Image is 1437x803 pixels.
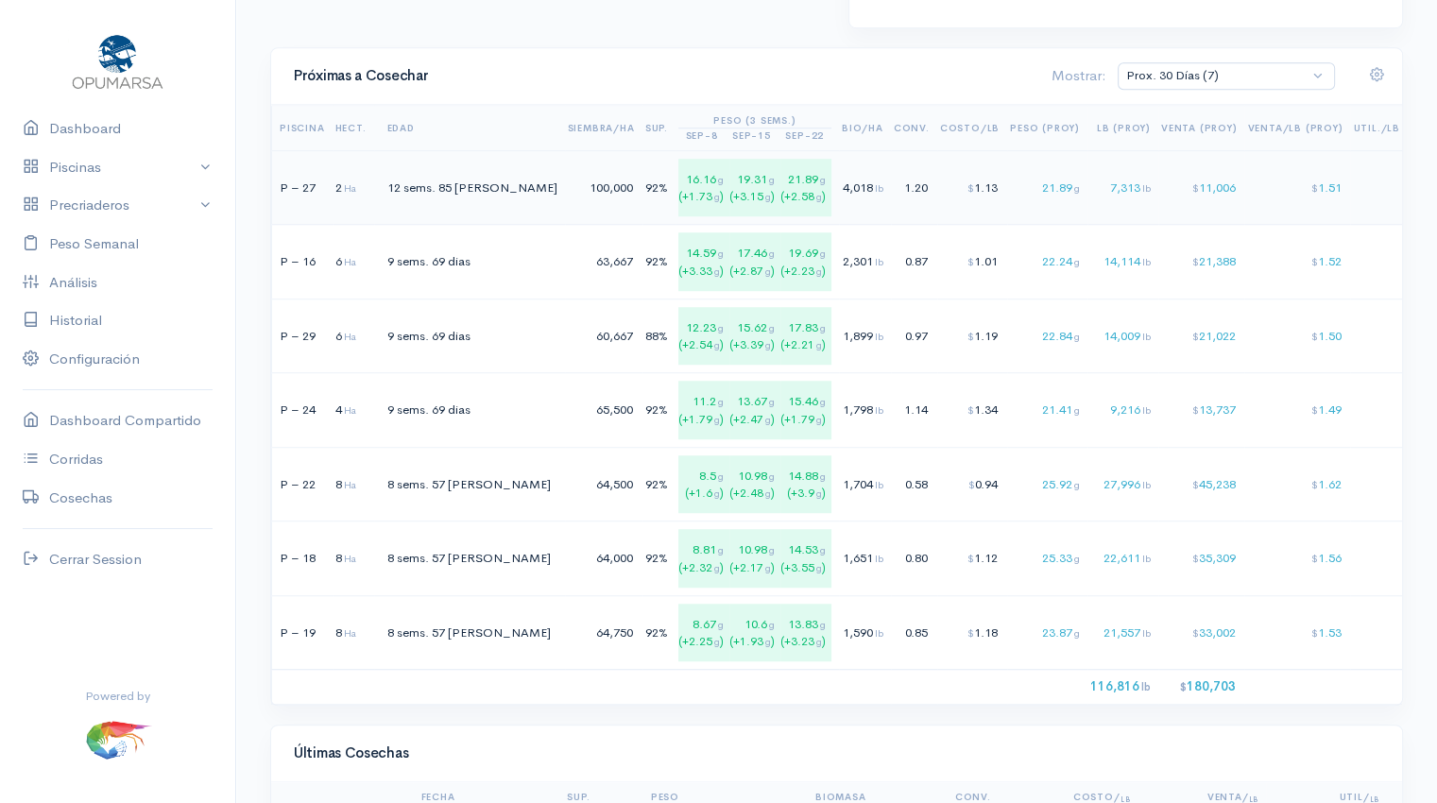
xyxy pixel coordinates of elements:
[940,122,1000,134] span: Costo/Lb
[894,624,930,642] div: 0.85
[1142,478,1151,491] span: lb
[875,478,883,491] span: lb
[432,328,470,344] span: 69 dias
[729,411,775,428] div: (+2.47 )
[940,179,1000,197] div: 1.13
[780,633,826,650] div: (+3.23 )
[272,447,333,521] td: P – 22
[84,705,152,773] img: ...
[780,232,831,291] div: 19.69
[940,252,1000,271] div: 1.01
[678,381,729,439] div: 11.2
[940,624,1000,642] div: 1.18
[568,549,635,568] div: 64,000
[816,339,822,351] span: g
[678,633,724,650] div: (+2.25 )
[1097,122,1151,134] span: Lb (Proy)
[820,173,826,186] span: g
[387,401,429,418] span: 9 sems.
[820,543,826,556] span: g
[1247,624,1343,642] div: 1.53
[816,265,822,278] span: g
[1191,626,1198,640] span: $
[1191,478,1198,491] span: $
[765,414,771,426] span: g
[1074,626,1080,640] span: g
[729,188,775,205] div: (+3.15 )
[967,403,974,417] span: $
[820,395,826,408] span: g
[718,618,724,631] span: g
[272,225,333,299] td: P – 16
[816,487,822,500] span: g
[1090,678,1151,694] span: 116,816
[940,549,1000,568] div: 1.12
[1010,401,1080,419] div: 21.41
[718,395,724,408] span: g
[335,179,367,197] div: 2
[1010,252,1080,271] div: 22.24
[1161,475,1238,494] div: 45,238
[1191,330,1198,343] span: $
[875,552,883,565] span: lb
[780,411,826,428] div: (+1.79 )
[568,475,635,494] div: 64,500
[1074,330,1080,343] span: g
[780,263,826,280] div: (+2.23 )
[344,626,356,640] span: Ha
[967,626,974,640] span: $
[335,327,367,346] div: 6
[729,307,780,366] div: 15.62
[678,455,729,514] div: 8.5
[780,455,831,514] div: 14.88
[645,401,668,419] div: 92%
[729,159,780,217] div: 19.31
[769,395,775,408] span: g
[68,30,167,91] img: Opumarsa
[387,328,429,344] span: 9 sems.
[765,562,771,574] span: g
[780,604,831,662] div: 13.83
[729,604,780,662] div: 10.6
[820,470,826,483] span: g
[1179,680,1186,693] span: $
[729,559,775,576] div: (+2.17 )
[1247,179,1343,197] div: 1.51
[769,173,775,186] span: g
[714,265,720,278] span: g
[816,562,822,574] span: g
[1310,552,1317,565] span: $
[769,543,775,556] span: g
[940,401,1000,419] div: 1.34
[272,150,333,225] td: P – 27
[1191,403,1198,417] span: $
[1161,122,1238,134] span: Venta (Proy)
[968,478,975,491] span: $
[678,263,724,280] div: (+3.33 )
[344,255,356,268] span: Ha
[568,252,635,271] div: 63,667
[780,188,826,205] div: (+2.58 )
[387,624,429,641] span: 8 sems.
[1074,552,1080,565] span: g
[568,327,635,346] div: 60,667
[842,252,883,271] div: 2,301
[1161,179,1238,197] div: 11,006
[1310,478,1317,491] span: $
[718,247,724,260] span: g
[1010,179,1080,197] div: 21.89
[765,265,771,278] span: g
[816,191,822,203] span: g
[729,263,775,280] div: (+2.87 )
[816,636,822,648] span: g
[1310,181,1317,195] span: $
[940,475,1000,494] div: 0.94
[967,255,974,268] span: $
[1177,678,1237,694] span: 180,703
[820,618,826,631] span: g
[432,550,551,566] span: 57 [PERSON_NAME]
[967,181,974,195] span: $
[842,122,883,134] span: Bio/Ha
[678,485,724,502] div: (+1.6 )
[714,562,720,574] span: g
